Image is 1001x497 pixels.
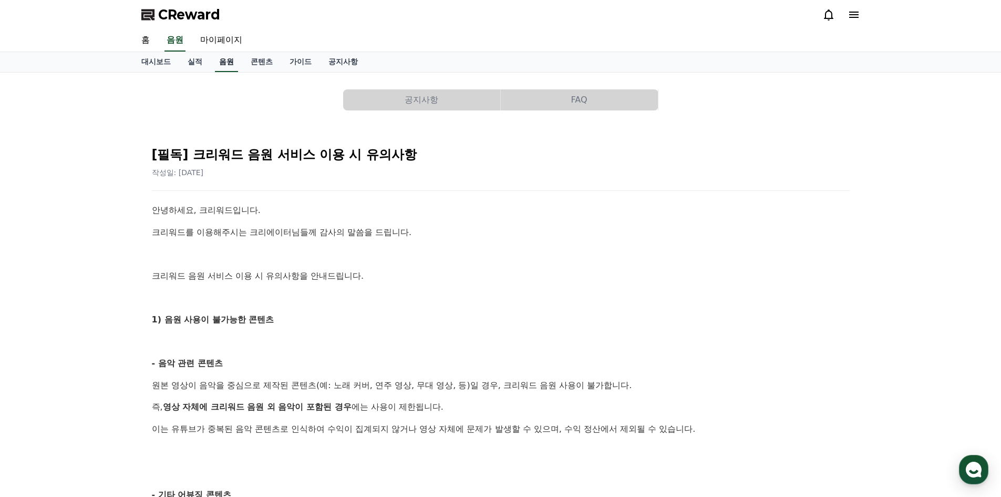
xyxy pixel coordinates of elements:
a: 대시보드 [133,52,179,72]
a: 마이페이지 [192,29,251,52]
a: 설정 [136,333,202,360]
span: 작성일: [DATE] [152,168,204,177]
strong: 영상 자체에 크리워드 음원 외 음악이 포함된 경우 [163,402,352,412]
a: 콘텐츠 [242,52,281,72]
a: 음원 [164,29,185,52]
button: 공지사항 [343,89,500,110]
p: 크리워드 음원 서비스 이용 시 유의사항을 안내드립니다. [152,269,850,283]
span: 설정 [162,349,175,358]
a: 가이드 [281,52,320,72]
a: 홈 [133,29,158,52]
p: 원본 영상이 음악을 중심으로 제작된 콘텐츠(예: 노래 커버, 연주 영상, 무대 영상, 등)일 경우, 크리워드 음원 사용이 불가합니다. [152,379,850,392]
span: 홈 [33,349,39,358]
a: 공지사항 [320,52,366,72]
a: 대화 [69,333,136,360]
strong: - 음악 관련 콘텐츠 [152,358,223,368]
p: 즉, 에는 사용이 제한됩니다. [152,400,850,414]
a: 실적 [179,52,211,72]
p: 크리워드를 이용해주시는 크리에이터님들께 감사의 말씀을 드립니다. [152,226,850,239]
h2: [필독] 크리워드 음원 서비스 이용 시 유의사항 [152,146,850,163]
strong: 1) 음원 사용이 불가능한 콘텐츠 [152,315,274,324]
a: 공지사항 [343,89,501,110]
span: CReward [158,6,220,23]
p: 이는 유튜브가 중복된 음악 콘텐츠로 인식하여 수익이 집계되지 않거나 영상 자체에 문제가 발생할 수 있으며, 수익 정산에서 제외될 수 있습니다. [152,422,850,436]
a: CReward [141,6,220,23]
span: 대화 [96,350,109,358]
button: FAQ [501,89,658,110]
a: 음원 [215,52,238,72]
p: 안녕하세요, 크리워드입니다. [152,204,850,217]
a: 홈 [3,333,69,360]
